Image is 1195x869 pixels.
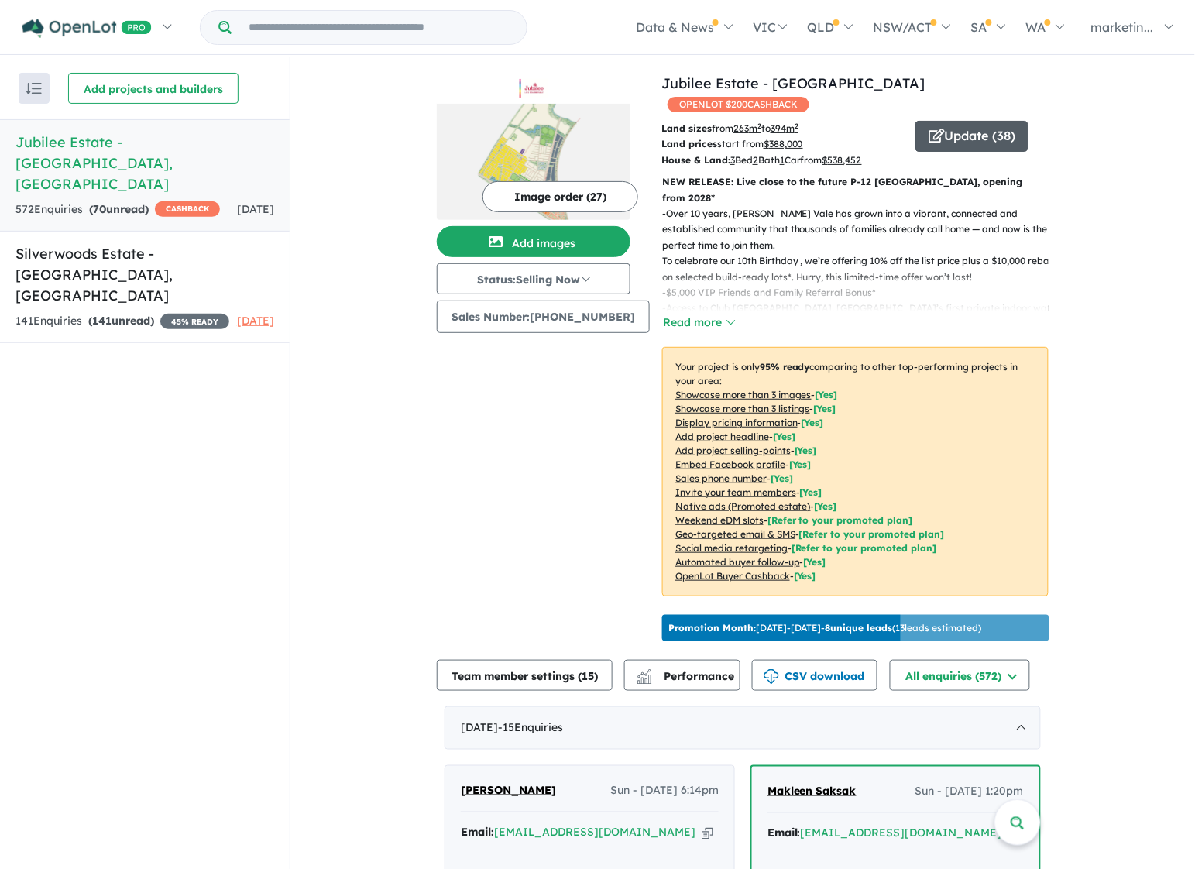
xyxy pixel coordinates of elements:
span: 70 [93,202,106,216]
span: [Yes] [815,500,837,512]
img: line-chart.svg [637,669,651,678]
p: NEW RELEASE: Live close to the future P-12 [GEOGRAPHIC_DATA], opening from 2028* [662,174,1049,206]
span: [ Yes ] [795,445,817,456]
span: 45 % READY [160,314,229,329]
span: [ Yes ] [773,431,795,442]
u: Showcase more than 3 images [675,389,812,400]
button: Sales Number:[PHONE_NUMBER] [437,301,650,333]
span: [Refer to your promoted plan] [792,542,937,554]
a: Jubilee Estate - Wyndham Vale LogoJubilee Estate - Wyndham Vale [437,73,630,220]
span: Sun - [DATE] 1:20pm [915,782,1024,801]
span: [Yes] [794,570,816,582]
span: Sun - [DATE] 6:14pm [610,781,719,800]
u: 1 [780,154,785,166]
p: - $5,000 VIP Friends and Family Referral Bonus* [662,285,1061,301]
p: - Over 10 years, [PERSON_NAME] Vale has grown into a vibrant, connected and established community... [662,206,1061,285]
b: Land sizes [661,122,712,134]
strong: ( unread) [88,314,154,328]
u: 394 m [771,122,798,134]
sup: 2 [757,122,761,130]
span: [PERSON_NAME] [461,783,556,797]
span: to [761,122,798,134]
span: [Refer to your promoted plan] [799,528,945,540]
u: OpenLot Buyer Cashback [675,570,790,582]
div: 141 Enquir ies [15,312,229,331]
button: All enquiries (572) [890,660,1030,691]
u: Native ads (Promoted estate) [675,500,811,512]
span: CASHBACK [155,201,220,217]
button: Status:Selling Now [437,263,630,294]
img: Jubilee Estate - Wyndham Vale [437,104,630,220]
u: 263 m [733,122,761,134]
button: Add images [437,226,630,257]
div: [DATE] [445,706,1041,750]
span: [ Yes ] [814,403,836,414]
span: Performance [639,669,734,683]
span: [ Yes ] [800,486,822,498]
p: start from [661,136,904,152]
button: Performance [624,660,740,691]
b: Land prices [661,138,717,149]
p: - Access to Club [GEOGRAPHIC_DATA], [GEOGRAPHIC_DATA]’s first private indoor water park which fea... [662,301,1061,348]
span: - 15 Enquir ies [498,720,563,734]
u: Invite your team members [675,486,796,498]
b: House & Land: [661,154,730,166]
img: Openlot PRO Logo White [22,19,152,38]
b: 8 unique leads [826,622,893,634]
a: [EMAIL_ADDRESS][DOMAIN_NAME] [494,826,695,840]
img: Jubilee Estate - Wyndham Vale Logo [443,79,624,98]
a: [EMAIL_ADDRESS][DOMAIN_NAME] [801,826,1002,840]
span: [Refer to your promoted plan] [767,514,913,526]
u: Automated buyer follow-up [675,556,800,568]
u: Weekend eDM slots [675,514,764,526]
b: Promotion Month: [668,622,756,634]
p: [DATE] - [DATE] - ( 13 leads estimated) [668,621,982,635]
span: [ Yes ] [771,472,793,484]
u: Social media retargeting [675,542,788,554]
sup: 2 [795,122,798,130]
u: 2 [753,154,758,166]
u: 3 [730,154,735,166]
span: [Yes] [804,556,826,568]
h5: Silverwoods Estate - [GEOGRAPHIC_DATA] , [GEOGRAPHIC_DATA] [15,243,274,306]
strong: Email: [767,826,801,840]
strong: Email: [461,826,494,840]
u: Sales phone number [675,472,767,484]
a: Makleen Saksak [767,782,857,801]
span: [ Yes ] [789,459,812,470]
a: [PERSON_NAME] [461,781,556,800]
u: Add project headline [675,431,769,442]
u: Showcase more than 3 listings [675,403,810,414]
span: 15 [582,669,594,683]
button: CSV download [752,660,877,691]
span: 141 [92,314,112,328]
strong: ( unread) [89,202,149,216]
b: 95 % ready [760,361,810,373]
button: Add projects and builders [68,73,239,104]
h5: Jubilee Estate - [GEOGRAPHIC_DATA] , [GEOGRAPHIC_DATA] [15,132,274,194]
span: [ Yes ] [802,417,824,428]
a: Jubilee Estate - [GEOGRAPHIC_DATA] [661,74,925,92]
p: Bed Bath Car from [661,153,904,168]
div: 572 Enquir ies [15,201,220,219]
button: Update (38) [915,121,1028,152]
u: Embed Facebook profile [675,459,785,470]
p: Your project is only comparing to other top-performing projects in your area: - - - - - - - - - -... [662,347,1049,596]
span: [DATE] [237,314,274,328]
img: download icon [764,669,779,685]
button: Copy [702,825,713,841]
p: from [661,121,904,136]
img: bar-chart.svg [637,675,652,685]
span: marketin... [1091,19,1154,35]
span: [ Yes ] [816,389,838,400]
u: Geo-targeted email & SMS [675,528,795,540]
u: Display pricing information [675,417,798,428]
button: Read more [662,314,735,331]
span: [DATE] [237,202,274,216]
u: $ 538,452 [822,154,862,166]
button: Image order (27) [482,181,638,212]
img: sort.svg [26,83,42,94]
u: Add project selling-points [675,445,791,456]
u: $ 388,000 [764,138,803,149]
input: Try estate name, suburb, builder or developer [235,11,524,44]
